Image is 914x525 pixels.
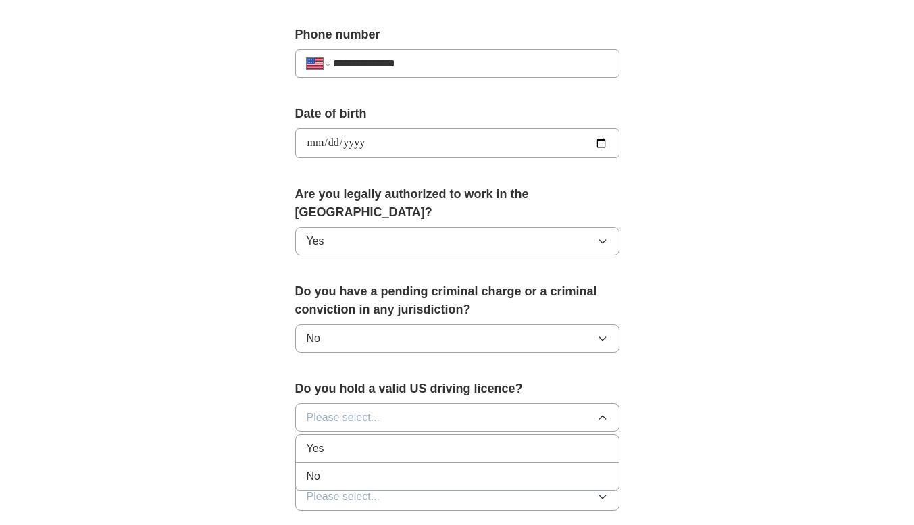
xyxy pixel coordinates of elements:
label: Are you legally authorized to work in the [GEOGRAPHIC_DATA]? [295,185,619,222]
span: Yes [307,233,324,249]
button: No [295,324,619,353]
label: Date of birth [295,105,619,123]
span: Please select... [307,409,380,426]
label: Do you hold a valid US driving licence? [295,380,619,398]
span: Yes [307,441,324,457]
span: No [307,330,320,347]
label: Do you have a pending criminal charge or a criminal conviction in any jurisdiction? [295,282,619,319]
span: Please select... [307,489,380,505]
button: Please select... [295,403,619,432]
span: No [307,468,320,484]
button: Yes [295,227,619,255]
label: Phone number [295,26,619,44]
button: Please select... [295,482,619,511]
